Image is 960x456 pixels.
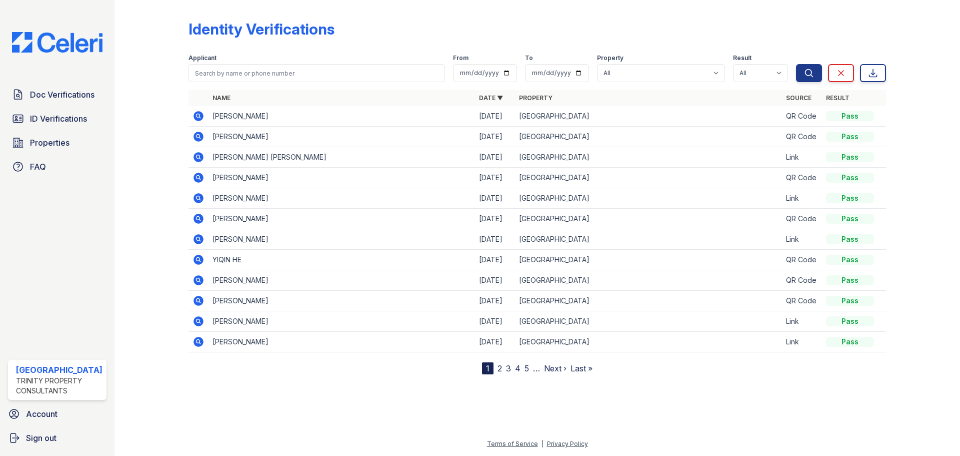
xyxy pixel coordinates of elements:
[826,152,874,162] div: Pass
[475,168,515,188] td: [DATE]
[826,111,874,121] div: Pass
[208,229,475,250] td: [PERSON_NAME]
[515,209,781,229] td: [GEOGRAPHIC_DATA]
[826,94,849,102] a: Result
[519,94,552,102] a: Property
[515,229,781,250] td: [GEOGRAPHIC_DATA]
[8,133,106,153] a: Properties
[826,193,874,203] div: Pass
[212,94,230,102] a: Name
[475,127,515,147] td: [DATE]
[26,408,57,420] span: Account
[515,291,781,311] td: [GEOGRAPHIC_DATA]
[208,311,475,332] td: [PERSON_NAME]
[30,89,94,101] span: Doc Verifications
[208,332,475,352] td: [PERSON_NAME]
[782,332,822,352] td: Link
[525,54,533,62] label: To
[570,363,592,373] a: Last »
[208,147,475,168] td: [PERSON_NAME] [PERSON_NAME]
[453,54,468,62] label: From
[26,432,56,444] span: Sign out
[733,54,751,62] label: Result
[475,188,515,209] td: [DATE]
[515,127,781,147] td: [GEOGRAPHIC_DATA]
[475,332,515,352] td: [DATE]
[208,127,475,147] td: [PERSON_NAME]
[782,229,822,250] td: Link
[188,64,445,82] input: Search by name or phone number
[475,291,515,311] td: [DATE]
[782,270,822,291] td: QR Code
[826,173,874,183] div: Pass
[208,188,475,209] td: [PERSON_NAME]
[515,168,781,188] td: [GEOGRAPHIC_DATA]
[544,363,566,373] a: Next ›
[782,168,822,188] td: QR Code
[547,440,588,447] a: Privacy Policy
[208,291,475,311] td: [PERSON_NAME]
[826,275,874,285] div: Pass
[208,106,475,127] td: [PERSON_NAME]
[475,270,515,291] td: [DATE]
[515,147,781,168] td: [GEOGRAPHIC_DATA]
[515,188,781,209] td: [GEOGRAPHIC_DATA]
[515,363,520,373] a: 4
[479,94,503,102] a: Date ▼
[4,428,110,448] a: Sign out
[8,109,106,129] a: ID Verifications
[475,229,515,250] td: [DATE]
[826,316,874,326] div: Pass
[515,332,781,352] td: [GEOGRAPHIC_DATA]
[188,20,334,38] div: Identity Verifications
[487,440,538,447] a: Terms of Service
[188,54,216,62] label: Applicant
[475,250,515,270] td: [DATE]
[8,85,106,105] a: Doc Verifications
[8,157,106,177] a: FAQ
[30,161,46,173] span: FAQ
[826,296,874,306] div: Pass
[826,337,874,347] div: Pass
[826,132,874,142] div: Pass
[515,106,781,127] td: [GEOGRAPHIC_DATA]
[4,404,110,424] a: Account
[208,209,475,229] td: [PERSON_NAME]
[475,209,515,229] td: [DATE]
[515,270,781,291] td: [GEOGRAPHIC_DATA]
[782,250,822,270] td: QR Code
[497,363,502,373] a: 2
[524,363,529,373] a: 5
[515,311,781,332] td: [GEOGRAPHIC_DATA]
[782,188,822,209] td: Link
[16,376,102,396] div: Trinity Property Consultants
[782,106,822,127] td: QR Code
[826,255,874,265] div: Pass
[16,364,102,376] div: [GEOGRAPHIC_DATA]
[475,311,515,332] td: [DATE]
[475,106,515,127] td: [DATE]
[533,362,540,374] span: …
[782,291,822,311] td: QR Code
[208,270,475,291] td: [PERSON_NAME]
[541,440,543,447] div: |
[208,168,475,188] td: [PERSON_NAME]
[515,250,781,270] td: [GEOGRAPHIC_DATA]
[782,147,822,168] td: Link
[826,214,874,224] div: Pass
[482,362,493,374] div: 1
[597,54,623,62] label: Property
[786,94,811,102] a: Source
[475,147,515,168] td: [DATE]
[782,127,822,147] td: QR Code
[4,32,110,53] img: CE_Logo_Blue-a8612792a0a2168367f1c8372b55b34899dd931a85d93a1a3d3e32e68fde9ad4.png
[782,311,822,332] td: Link
[208,250,475,270] td: YIQIN HE
[826,234,874,244] div: Pass
[30,113,87,125] span: ID Verifications
[506,363,511,373] a: 3
[782,209,822,229] td: QR Code
[30,137,69,149] span: Properties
